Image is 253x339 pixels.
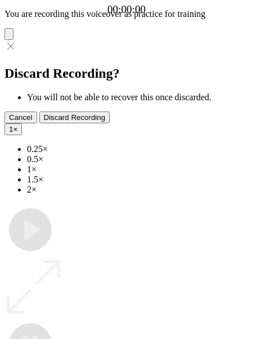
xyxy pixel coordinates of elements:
h2: Discard Recording? [4,66,249,81]
button: 1× [4,123,22,135]
li: 2× [27,185,249,195]
li: You will not be able to recover this once discarded. [27,92,249,102]
button: Cancel [4,111,37,123]
button: Discard Recording [39,111,110,123]
span: 1 [9,125,13,133]
li: 1× [27,164,249,175]
li: 0.5× [27,154,249,164]
li: 1.5× [27,175,249,185]
li: 0.25× [27,144,249,154]
a: 00:00:00 [107,3,146,16]
p: You are recording this voiceover as practice for training [4,9,249,19]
